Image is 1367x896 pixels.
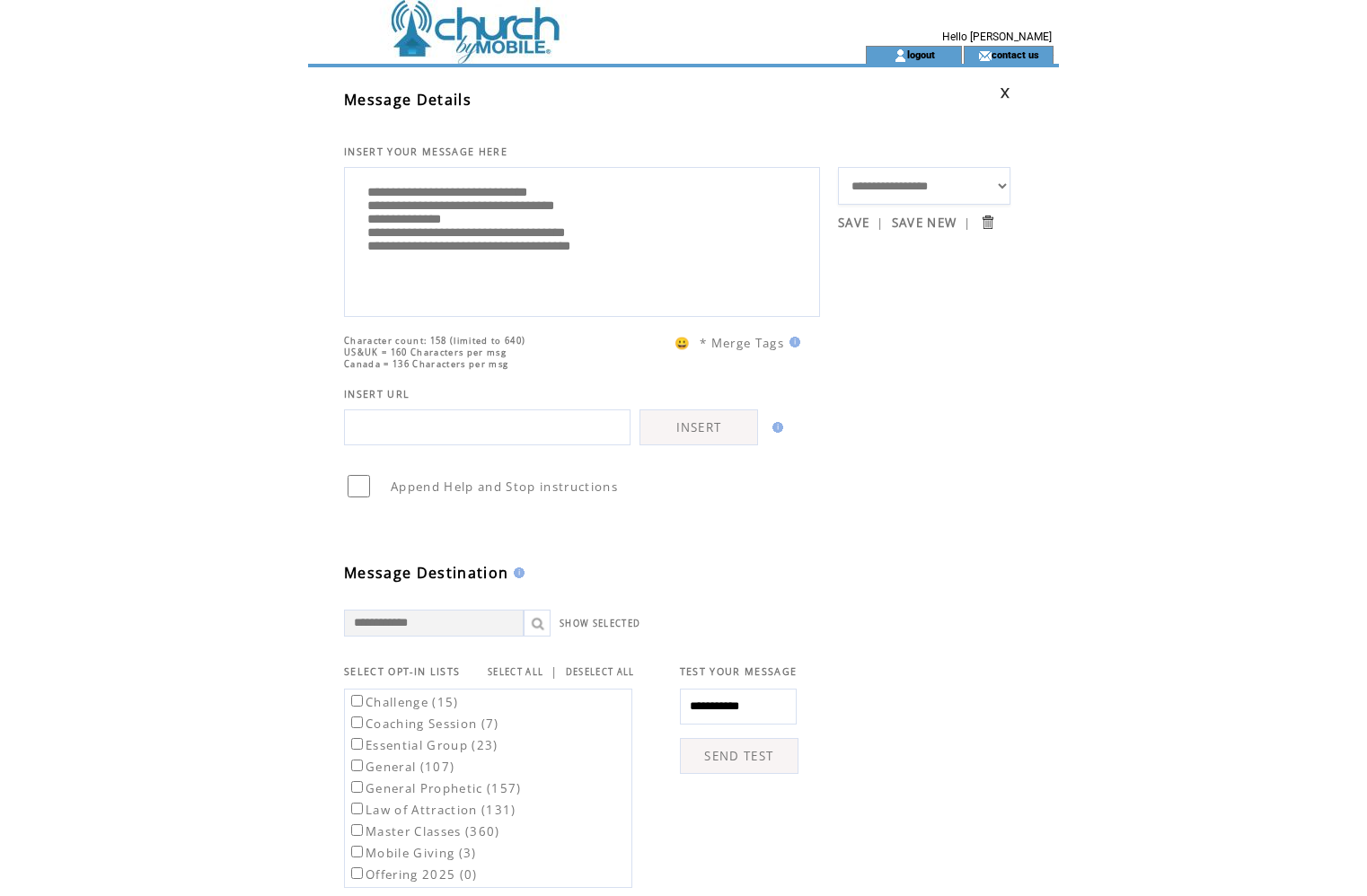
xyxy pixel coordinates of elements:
[877,215,884,231] span: |
[784,337,800,347] img: help.gif
[351,716,363,728] input: Coaching Session (7)
[351,781,363,793] input: General Prophetic (157)
[838,215,869,231] a: SAVE
[344,388,410,400] span: INSERT URL
[351,695,363,707] input: Challenge (15)
[344,665,460,678] span: SELECT OPT-IN LISTS
[508,567,525,578] img: help.gif
[551,663,558,680] span: |
[344,90,472,110] span: Message Details
[348,780,522,796] label: General Prophetic (157)
[348,759,454,775] label: General (107)
[344,358,508,370] span: Canada = 136 Characters per msg
[675,335,691,351] span: 😀
[351,867,363,879] input: Offering 2025 (0)
[348,694,459,710] label: Challenge (15)
[767,422,783,433] img: help.gif
[344,347,507,358] span: US&UK = 160 Characters per msg
[344,335,525,347] span: Character count: 158 (limited to 640)
[894,48,907,63] img: account_icon.gif
[344,145,507,158] span: INSERT YOUR MESSAGE HERE
[351,760,363,771] input: General (107)
[351,803,363,814] input: Law of Attraction (131)
[992,48,1039,60] a: contact us
[344,563,508,583] span: Message Destination
[488,666,543,678] a: SELECT ALL
[907,48,935,60] a: logout
[964,215,971,231] span: |
[700,335,784,351] span: * Merge Tags
[566,666,635,678] a: DESELECT ALL
[348,866,478,883] label: Offering 2025 (0)
[391,479,618,495] span: Append Help and Stop instructions
[978,48,992,63] img: contact_us_icon.gif
[348,716,499,732] label: Coaching Session (7)
[348,823,500,839] label: Master Classes (360)
[348,845,477,861] label: Mobile Giving (3)
[560,618,640,629] a: SHOW SELECTED
[942,31,1052,43] span: Hello [PERSON_NAME]
[639,409,758,445] a: INSERT
[892,215,957,231] a: SAVE NEW
[680,665,798,678] span: TEST YOUR MESSAGE
[680,738,798,774] a: SEND TEST
[351,846,363,857] input: Mobile Giving (3)
[979,214,996,231] input: Submit
[351,824,363,836] input: Master Classes (360)
[348,802,516,818] label: Law of Attraction (131)
[348,737,498,753] label: Essential Group (23)
[351,738,363,750] input: Essential Group (23)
